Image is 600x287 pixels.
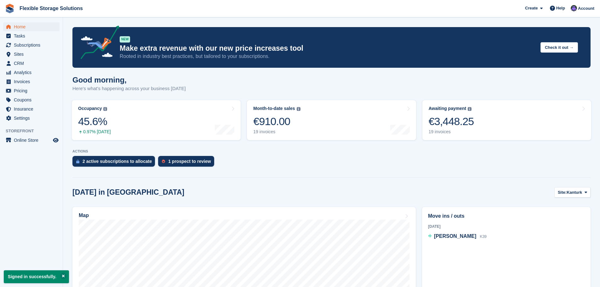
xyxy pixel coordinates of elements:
[468,107,471,111] img: icon-info-grey-7440780725fd019a000dd9b08b2336e03edf1995a4989e88bcd33f0948082b44.svg
[253,115,300,128] div: €910.00
[525,5,538,11] span: Create
[5,4,14,13] img: stora-icon-8386f47178a22dfd0bd8f6a31ec36ba5ce8667c1dd55bd0f319d3a0aa187defe.svg
[429,106,466,111] div: Awaiting payment
[297,107,300,111] img: icon-info-grey-7440780725fd019a000dd9b08b2336e03edf1995a4989e88bcd33f0948082b44.svg
[120,36,130,43] div: NEW
[556,5,565,11] span: Help
[14,59,52,68] span: CRM
[120,53,535,60] p: Rooted in industry best practices, but tailored to your subscriptions.
[17,3,85,14] a: Flexible Storage Solutions
[79,213,89,218] h2: Map
[422,100,591,140] a: Awaiting payment €3,448.25 19 invoices
[120,44,535,53] p: Make extra revenue with our new price increases tool
[78,115,111,128] div: 45.6%
[72,156,158,170] a: 2 active subscriptions to allocate
[72,85,186,92] p: Here's what's happening across your business [DATE]
[3,32,60,40] a: menu
[162,159,165,163] img: prospect-51fa495bee0391a8d652442698ab0144808aea92771e9ea1ae160a38d050c398.svg
[14,86,52,95] span: Pricing
[72,76,186,84] h1: Good morning,
[428,224,585,229] div: [DATE]
[78,106,102,111] div: Occupancy
[429,129,474,135] div: 19 invoices
[253,129,300,135] div: 19 invoices
[428,212,585,220] h2: Move ins / outs
[567,189,582,196] span: Kanturk
[558,189,567,196] span: Site:
[247,100,416,140] a: Month-to-date sales €910.00 19 invoices
[253,106,295,111] div: Month-to-date sales
[3,136,60,145] a: menu
[14,68,52,77] span: Analytics
[14,41,52,49] span: Subscriptions
[14,114,52,123] span: Settings
[4,270,69,283] p: Signed in successfully.
[83,159,152,164] div: 2 active subscriptions to allocate
[14,50,52,59] span: Sites
[3,59,60,68] a: menu
[14,136,52,145] span: Online Store
[540,42,578,53] button: Check it out →
[14,95,52,104] span: Coupons
[554,187,591,198] button: Site: Kanturk
[429,115,474,128] div: €3,448.25
[52,136,60,144] a: Preview store
[72,188,184,197] h2: [DATE] in [GEOGRAPHIC_DATA]
[78,129,111,135] div: 0.97% [DATE]
[428,232,487,241] a: [PERSON_NAME] K39
[103,107,107,111] img: icon-info-grey-7440780725fd019a000dd9b08b2336e03edf1995a4989e88bcd33f0948082b44.svg
[14,32,52,40] span: Tasks
[168,159,211,164] div: 1 prospect to review
[158,156,217,170] a: 1 prospect to review
[14,105,52,113] span: Insurance
[3,105,60,113] a: menu
[3,114,60,123] a: menu
[72,100,241,140] a: Occupancy 45.6% 0.97% [DATE]
[480,234,487,239] span: K39
[72,149,591,153] p: ACTIONS
[75,26,119,61] img: price-adjustments-announcement-icon-8257ccfd72463d97f412b2fc003d46551f7dbcb40ab6d574587a9cd5c0d94...
[3,86,60,95] a: menu
[3,41,60,49] a: menu
[76,159,79,164] img: active_subscription_to_allocate_icon-d502201f5373d7db506a760aba3b589e785aa758c864c3986d89f69b8ff3...
[3,77,60,86] a: menu
[3,22,60,31] a: menu
[3,68,60,77] a: menu
[3,95,60,104] a: menu
[578,5,594,12] span: Account
[434,233,476,239] span: [PERSON_NAME]
[3,50,60,59] a: menu
[6,128,63,134] span: Storefront
[14,77,52,86] span: Invoices
[14,22,52,31] span: Home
